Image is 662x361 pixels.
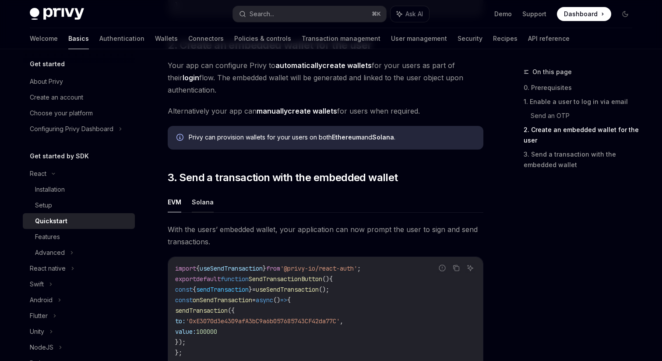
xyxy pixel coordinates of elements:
[30,124,113,134] div: Configuring Privy Dashboard
[234,28,291,49] a: Policies & controls
[564,10,598,18] span: Dashboard
[257,107,337,116] a: manuallycreate wallets
[155,28,178,49] a: Wallets
[273,296,280,304] span: ()
[168,59,483,96] span: Your app can configure Privy to for your users as part of their flow. The embedded wallet will be...
[256,296,273,304] span: async
[35,216,67,226] div: Quickstart
[302,28,380,49] a: Transaction management
[30,311,48,321] div: Flutter
[329,275,333,283] span: {
[275,61,322,70] strong: automatically
[524,95,639,109] a: 1. Enable a user to log in via email
[280,264,357,272] span: '@privy-io/react-auth'
[196,264,200,272] span: {
[35,247,65,258] div: Advanced
[23,213,135,229] a: Quickstart
[263,264,266,272] span: }
[168,223,483,248] span: With the users’ embedded wallet, your application can now prompt the user to sign and send transa...
[168,171,398,185] span: 3. Send a transaction with the embedded wallet
[196,275,221,283] span: default
[23,182,135,197] a: Installation
[175,349,182,357] span: };
[557,7,611,21] a: Dashboard
[250,9,274,19] div: Search...
[193,296,252,304] span: onSendTransaction
[30,295,53,305] div: Android
[451,262,462,274] button: Copy the contents from the code block
[30,92,83,103] div: Create an account
[30,263,66,274] div: React native
[280,296,287,304] span: =>
[228,307,235,315] span: ({
[405,10,423,18] span: Ask AI
[532,67,572,77] span: On this page
[391,28,447,49] a: User management
[23,229,135,245] a: Features
[252,296,256,304] span: =
[30,8,84,20] img: dark logo
[175,328,196,336] span: value:
[319,286,329,293] span: ();
[30,76,63,87] div: About Privy
[186,317,340,325] span: '0xE3070d3e4309afA3bC9a6b057685743CF42da77C'
[196,286,249,293] span: sendTransaction
[168,192,181,212] button: EVM
[175,296,193,304] span: const
[249,275,322,283] span: SendTransactionButton
[35,184,65,195] div: Installation
[30,108,93,118] div: Choose your platform
[493,28,518,49] a: Recipes
[465,262,476,274] button: Ask AI
[522,10,546,18] a: Support
[99,28,144,49] a: Authentication
[23,89,135,105] a: Create an account
[233,6,386,22] button: Search...⌘K
[188,28,224,49] a: Connectors
[249,286,252,293] span: }
[175,338,186,346] span: });
[200,264,263,272] span: useSendTransaction
[30,168,46,179] div: React
[528,28,570,49] a: API reference
[30,342,53,353] div: NodeJS
[266,264,280,272] span: from
[524,81,639,95] a: 0. Prerequisites
[196,328,217,336] span: 100000
[193,286,196,293] span: {
[30,151,89,161] h5: Get started by SDK
[175,286,193,293] span: const
[372,11,381,18] span: ⌘ K
[168,105,483,117] span: Alternatively your app can for users when required.
[175,275,196,283] span: export
[68,28,89,49] a: Basics
[618,7,632,21] button: Toggle dark mode
[30,326,44,337] div: Unity
[175,317,186,325] span: to:
[494,10,512,18] a: Demo
[256,286,319,293] span: useSendTransaction
[23,74,135,89] a: About Privy
[391,6,429,22] button: Ask AI
[30,28,58,49] a: Welcome
[357,264,361,272] span: ;
[524,147,639,172] a: 3. Send a transaction with the embedded wallet
[252,286,256,293] span: =
[183,73,199,82] strong: login
[257,107,288,115] strong: manually
[175,307,228,315] span: sendTransaction
[30,59,65,69] h5: Get started
[221,275,249,283] span: function
[23,197,135,213] a: Setup
[340,317,343,325] span: ,
[275,61,372,70] a: automaticallycreate wallets
[332,133,361,141] strong: Ethereum
[524,123,639,147] a: 2. Create an embedded wallet for the user
[23,105,135,121] a: Choose your platform
[35,232,60,242] div: Features
[437,262,448,274] button: Report incorrect code
[458,28,482,49] a: Security
[176,134,185,143] svg: Info
[322,275,329,283] span: ()
[189,133,475,143] div: Privy can provision wallets for your users on both and .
